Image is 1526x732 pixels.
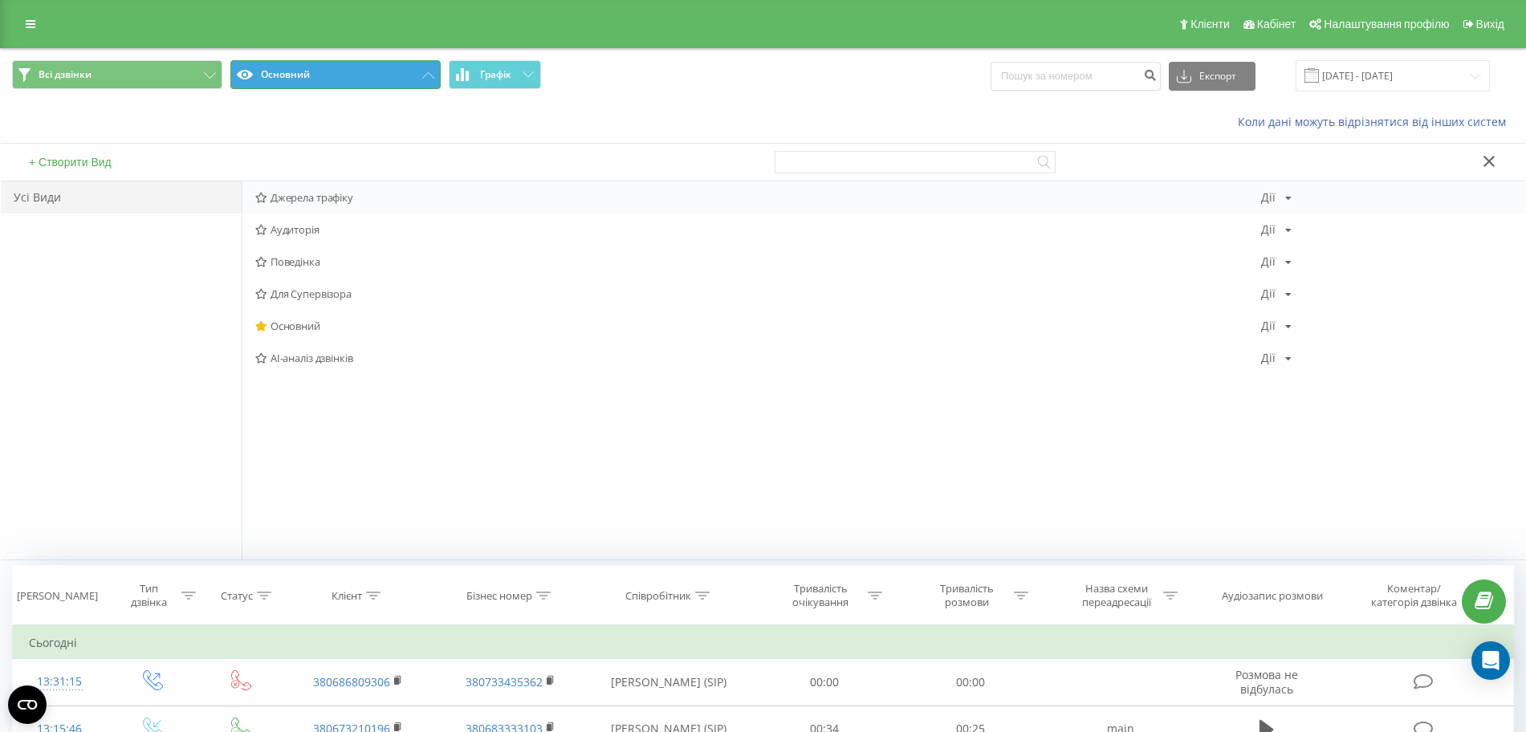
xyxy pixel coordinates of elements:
[466,674,543,689] a: 380733435362
[1261,256,1276,267] div: Дії
[12,60,222,89] button: Всі дзвінки
[1476,18,1504,31] span: Вихід
[230,60,441,89] button: Основний
[1261,224,1276,235] div: Дії
[449,60,541,89] button: Графік
[255,320,1261,331] span: Основний
[1261,352,1276,364] div: Дії
[1257,18,1296,31] span: Кабінет
[29,666,90,697] div: 13:31:15
[255,288,1261,299] span: Для Супервізора
[1190,18,1230,31] span: Клієнти
[255,224,1261,235] span: Аудиторія
[24,155,116,169] button: + Створити Вид
[332,589,362,603] div: Клієнт
[1261,192,1276,203] div: Дії
[1478,154,1501,171] button: Закрити
[1,181,242,213] div: Усі Види
[120,582,177,609] div: Тип дзвінка
[8,685,47,724] button: Open CMP widget
[13,627,1514,659] td: Сьогодні
[480,69,511,80] span: Графік
[897,659,1044,706] td: 00:00
[1235,667,1298,697] span: Розмова не відбулась
[778,582,864,609] div: Тривалість очікування
[751,659,898,706] td: 00:00
[924,582,1010,609] div: Тривалість розмови
[1073,582,1159,609] div: Назва схеми переадресації
[466,589,532,603] div: Бізнес номер
[1169,62,1255,91] button: Експорт
[625,589,691,603] div: Співробітник
[1471,641,1510,680] div: Open Intercom Messenger
[17,589,98,603] div: [PERSON_NAME]
[255,192,1261,203] span: Джерела трафіку
[587,659,751,706] td: [PERSON_NAME] (SIP)
[313,674,390,689] a: 380686809306
[39,68,92,81] span: Всі дзвінки
[255,352,1261,364] span: AI-аналіз дзвінків
[1367,582,1461,609] div: Коментар/категорія дзвінка
[1324,18,1449,31] span: Налаштування профілю
[991,62,1161,91] input: Пошук за номером
[1261,288,1276,299] div: Дії
[255,256,1261,267] span: Поведінка
[1261,320,1276,331] div: Дії
[1238,114,1514,129] a: Коли дані можуть відрізнятися вiд інших систем
[221,589,253,603] div: Статус
[1222,589,1323,603] div: Аудіозапис розмови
